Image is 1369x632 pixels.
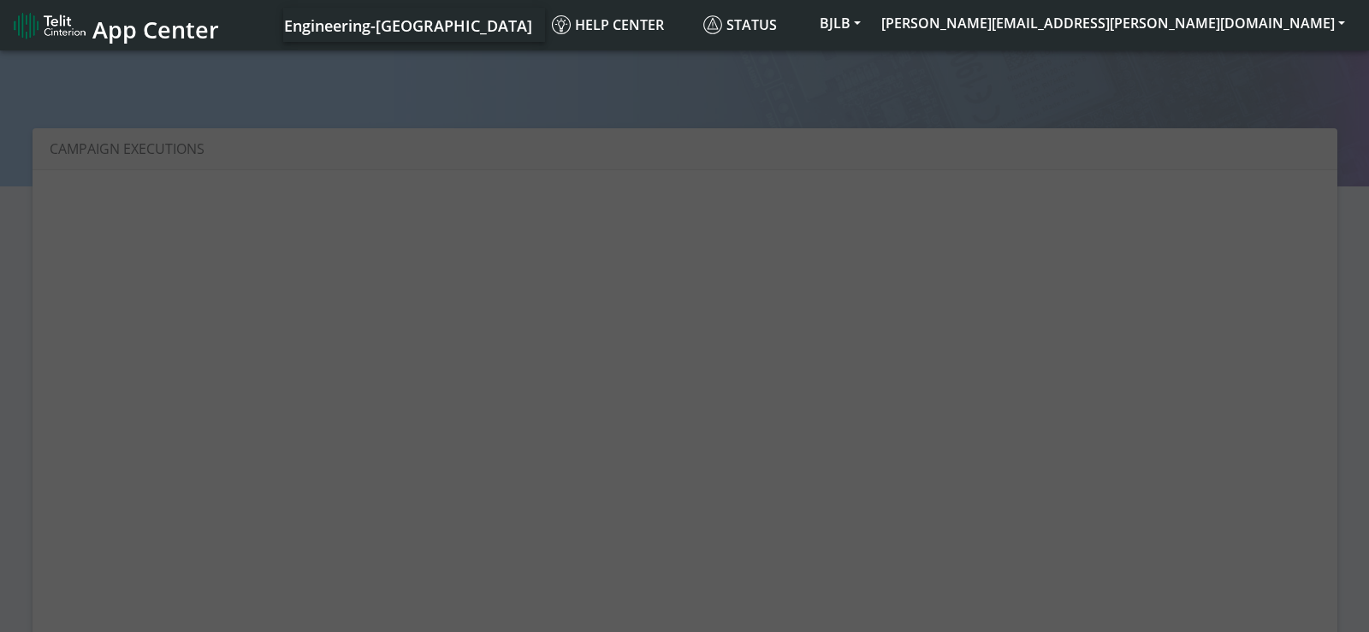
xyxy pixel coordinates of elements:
[284,15,532,36] span: Engineering-[GEOGRAPHIC_DATA]
[871,8,1355,38] button: [PERSON_NAME][EMAIL_ADDRESS][PERSON_NAME][DOMAIN_NAME]
[92,14,219,45] span: App Center
[696,8,809,42] a: Status
[545,8,696,42] a: Help center
[552,15,664,34] span: Help center
[703,15,777,34] span: Status
[703,15,722,34] img: status.svg
[809,8,871,38] button: BJLB
[552,15,571,34] img: knowledge.svg
[14,7,216,44] a: App Center
[283,8,531,42] a: Your current platform instance
[14,12,86,39] img: logo-telit-cinterion-gw-new.png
